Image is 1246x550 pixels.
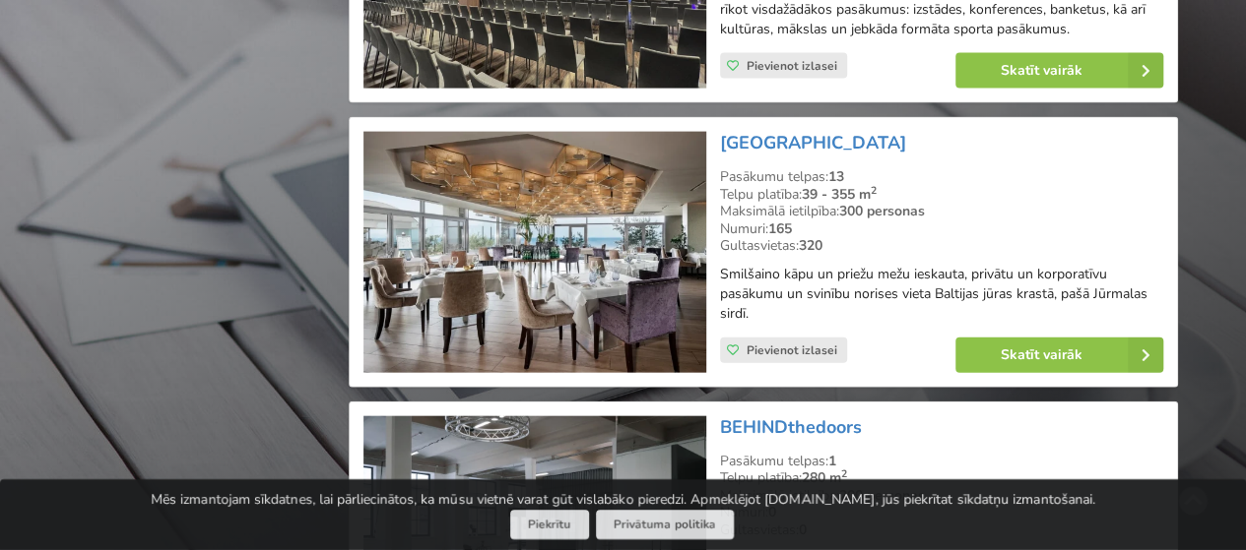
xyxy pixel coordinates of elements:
strong: 165 [768,219,792,238]
div: Gultasvietas: [720,237,1163,255]
div: Telpu platība: [720,186,1163,204]
a: Skatīt vairāk [955,337,1163,373]
a: Skatīt vairāk [955,53,1163,89]
div: Pasākumu telpas: [720,453,1163,470]
strong: 320 [799,236,822,255]
sup: 2 [841,466,847,481]
strong: 39 - 355 m [802,185,877,204]
img: Viesnīca | Jūrmala | Baltic Beach Hotel & SPA [363,132,705,373]
strong: 13 [828,167,844,186]
div: Numuri: [720,220,1163,238]
div: Pasākumu telpas: [720,168,1163,186]
a: Privātuma politika [596,510,734,540]
strong: 1 [828,452,836,470]
div: Maksimālā ietilpība: [720,203,1163,220]
button: Piekrītu [510,510,589,540]
span: Pievienot izlasei [747,342,837,358]
sup: 2 [871,183,877,198]
a: BEHINDthedoors [720,415,862,439]
a: [GEOGRAPHIC_DATA] [720,131,906,154]
strong: 300 personas [839,202,925,220]
strong: 280 m [802,468,847,487]
p: Smilšaino kāpu un priežu mežu ieskauta, privātu un korporatīvu pasākumu un svinību norises vieta ... [720,265,1163,324]
div: Telpu platība: [720,469,1163,487]
span: Pievienot izlasei [747,58,837,74]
